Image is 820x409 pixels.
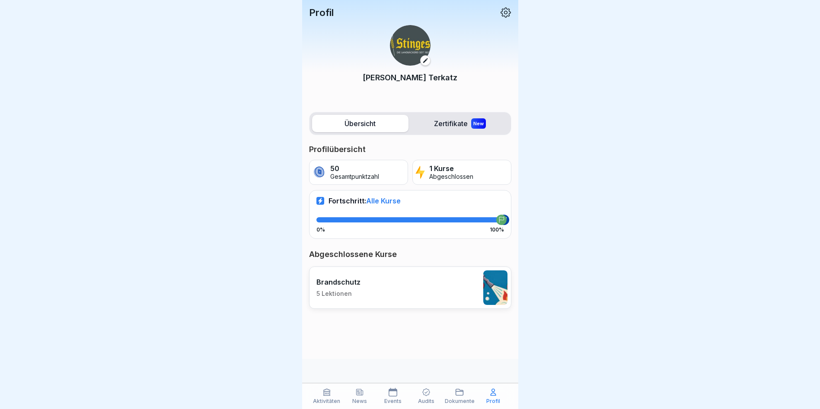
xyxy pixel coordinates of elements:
[429,165,473,173] p: 1 Kurse
[429,173,473,181] p: Abgeschlossen
[330,165,379,173] p: 50
[313,398,340,404] p: Aktivitäten
[363,72,457,83] p: [PERSON_NAME] Terkatz
[490,227,504,233] p: 100%
[412,115,508,132] label: Zertifikate
[366,197,401,205] span: Alle Kurse
[445,398,475,404] p: Dokumente
[330,173,379,181] p: Gesamtpunktzahl
[471,118,486,129] div: New
[316,290,361,298] p: 5 Lektionen
[309,7,334,18] p: Profil
[329,197,401,205] p: Fortschritt:
[309,249,511,260] p: Abgeschlossene Kurse
[486,398,500,404] p: Profil
[415,165,425,180] img: lightning.svg
[384,398,402,404] p: Events
[418,398,434,404] p: Audits
[312,165,326,180] img: coin.svg
[309,144,511,155] p: Profilübersicht
[309,266,511,309] a: Brandschutz5 Lektionen
[316,278,361,286] p: Brandschutz
[316,227,325,233] p: 0%
[483,270,507,305] img: b0iy7e1gfawqjs4nezxuanzk.png
[312,115,408,132] label: Übersicht
[390,25,431,66] img: t4974772tix0y2enzd62hwmc.png
[352,398,367,404] p: News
